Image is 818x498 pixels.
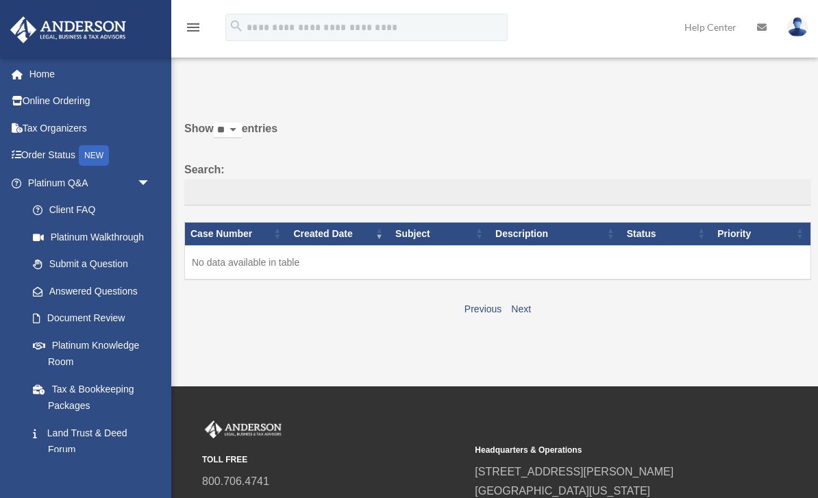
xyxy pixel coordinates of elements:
a: 800.706.4741 [202,475,269,487]
th: Priority: activate to sort column ascending [712,222,810,245]
span: arrow_drop_down [137,169,164,197]
a: Home [10,60,171,88]
a: [STREET_ADDRESS][PERSON_NAME] [475,466,673,477]
a: Tax & Bookkeeping Packages [19,375,164,419]
a: Tax Organizers [10,114,171,142]
a: menu [185,24,201,36]
small: Headquarters & Operations [475,443,738,458]
th: Created Date: activate to sort column ascending [288,222,390,245]
label: Search: [184,160,811,206]
a: Document Review [19,305,164,332]
i: search [229,18,244,34]
i: menu [185,19,201,36]
a: Online Ordering [10,88,171,115]
input: Search: [184,179,811,206]
a: Client FAQ [19,197,164,224]
a: Next [511,303,531,314]
a: Answered Questions [19,277,158,305]
a: Platinum Q&Aarrow_drop_down [10,169,164,197]
th: Description: activate to sort column ascending [490,222,621,245]
th: Subject: activate to sort column ascending [390,222,490,245]
a: [GEOGRAPHIC_DATA][US_STATE] [475,485,650,497]
a: Order StatusNEW [10,142,171,170]
td: No data available in table [185,245,811,279]
a: Submit a Question [19,251,164,278]
a: Land Trust & Deed Forum [19,419,164,463]
img: User Pic [787,17,808,37]
div: NEW [79,145,109,166]
a: Previous [464,303,501,314]
select: Showentries [214,123,242,138]
a: Platinum Walkthrough [19,223,164,251]
img: Anderson Advisors Platinum Portal [6,16,130,43]
label: Show entries [184,119,811,152]
th: Status: activate to sort column ascending [621,222,712,245]
a: Platinum Knowledge Room [19,332,164,375]
th: Case Number: activate to sort column ascending [185,222,288,245]
small: TOLL FREE [202,453,465,467]
img: Anderson Advisors Platinum Portal [202,421,284,438]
